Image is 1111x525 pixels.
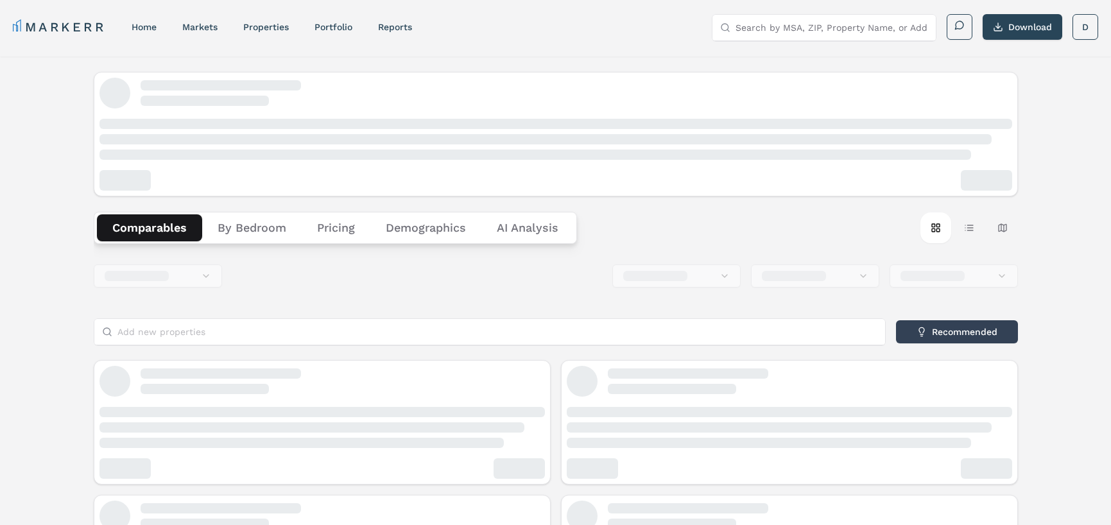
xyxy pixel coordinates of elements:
[13,18,106,36] a: MARKERR
[97,214,202,241] button: Comparables
[243,22,289,32] a: properties
[117,319,877,345] input: Add new properties
[481,214,574,241] button: AI Analysis
[370,214,481,241] button: Demographics
[314,22,352,32] a: Portfolio
[736,15,928,40] input: Search by MSA, ZIP, Property Name, or Address
[132,22,157,32] a: home
[378,22,412,32] a: reports
[983,14,1062,40] button: Download
[182,22,218,32] a: markets
[202,214,302,241] button: By Bedroom
[1072,14,1098,40] button: D
[302,214,370,241] button: Pricing
[896,320,1018,343] button: Recommended
[1082,21,1089,33] span: D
